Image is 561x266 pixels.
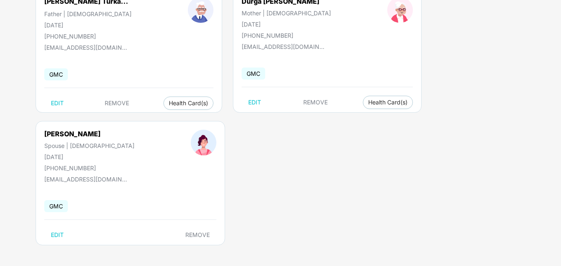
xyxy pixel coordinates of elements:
[105,100,129,106] span: REMOVE
[169,101,208,105] span: Health Card(s)
[242,10,331,17] div: Mother | [DEMOGRAPHIC_DATA]
[44,130,134,138] div: [PERSON_NAME]
[44,176,127,183] div: [EMAIL_ADDRESS][DOMAIN_NAME]
[363,96,413,109] button: Health Card(s)
[185,232,210,238] span: REMOVE
[242,43,324,50] div: [EMAIL_ADDRESS][DOMAIN_NAME]
[44,97,70,110] button: EDIT
[163,97,213,110] button: Health Card(s)
[297,96,334,109] button: REMOVE
[44,153,134,160] div: [DATE]
[368,100,408,104] span: Health Card(s)
[44,33,132,40] div: [PHONE_NUMBER]
[98,97,136,110] button: REMOVE
[179,228,216,242] button: REMOVE
[242,96,268,109] button: EDIT
[44,200,68,212] span: GMC
[242,21,331,28] div: [DATE]
[191,130,216,155] img: profileImage
[44,44,127,51] div: [EMAIL_ADDRESS][DOMAIN_NAME]
[51,232,64,238] span: EDIT
[44,142,134,149] div: Spouse | [DEMOGRAPHIC_DATA]
[44,68,68,80] span: GMC
[242,68,265,80] span: GMC
[248,99,261,106] span: EDIT
[44,164,134,172] div: [PHONE_NUMBER]
[44,10,132,17] div: Father | [DEMOGRAPHIC_DATA]
[44,228,70,242] button: EDIT
[51,100,64,106] span: EDIT
[303,99,328,106] span: REMOVE
[242,32,331,39] div: [PHONE_NUMBER]
[44,22,132,29] div: [DATE]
